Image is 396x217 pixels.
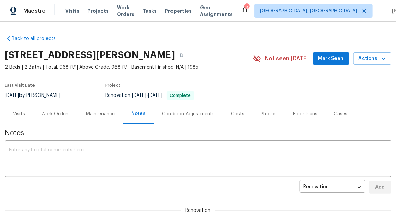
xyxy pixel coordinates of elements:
[106,93,194,98] span: Renovation
[65,8,79,14] span: Visits
[5,64,253,71] span: 2 Beds | 2 Baths | Total: 968 ft² | Above Grade: 968 ft² | Basement Finished: N/A | 1985
[265,55,309,62] span: Not seen [DATE]
[42,111,70,117] div: Work Orders
[5,91,69,100] div: by [PERSON_NAME]
[148,93,163,98] span: [DATE]
[167,93,194,98] span: Complete
[293,111,318,117] div: Floor Plans
[132,110,146,117] div: Notes
[5,93,19,98] span: [DATE]
[162,111,215,117] div: Condition Adjustments
[318,54,344,63] span: Mark Seen
[313,52,349,65] button: Mark Seen
[300,179,365,196] div: Renovation
[334,111,348,117] div: Cases
[261,111,277,117] div: Photos
[244,4,249,11] div: 8
[359,54,386,63] span: Actions
[175,49,188,61] button: Copy Address
[200,4,233,18] span: Geo Assignments
[87,8,109,14] span: Projects
[165,8,192,14] span: Properties
[181,207,215,214] span: Renovation
[23,8,46,14] span: Maestro
[5,83,35,87] span: Last Visit Date
[106,83,121,87] span: Project
[260,8,357,14] span: [GEOGRAPHIC_DATA], [GEOGRAPHIC_DATA]
[117,4,134,18] span: Work Orders
[142,9,157,13] span: Tasks
[353,52,391,65] button: Actions
[13,111,25,117] div: Visits
[231,111,245,117] div: Costs
[132,93,147,98] span: [DATE]
[86,111,115,117] div: Maintenance
[5,130,391,137] span: Notes
[132,93,163,98] span: -
[5,35,71,42] a: Back to all projects
[5,52,175,59] h2: [STREET_ADDRESS][PERSON_NAME]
